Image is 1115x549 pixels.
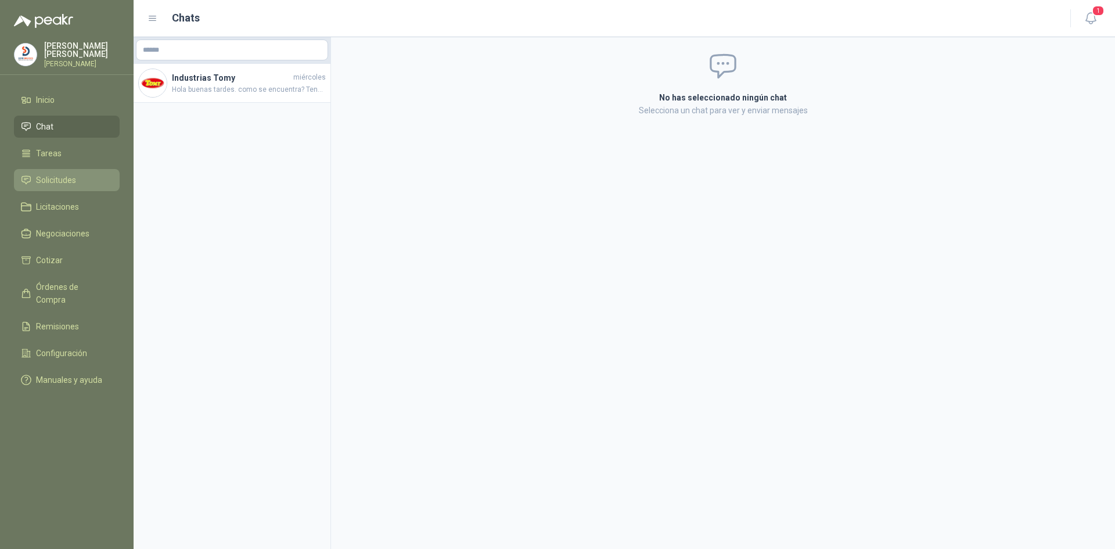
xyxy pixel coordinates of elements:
[14,142,120,164] a: Tareas
[14,89,120,111] a: Inicio
[14,315,120,338] a: Remisiones
[1080,8,1101,29] button: 1
[293,72,326,83] span: miércoles
[172,71,291,84] h4: Industrias Tomy
[36,120,53,133] span: Chat
[36,94,55,106] span: Inicio
[172,10,200,26] h1: Chats
[36,174,76,186] span: Solicitudes
[36,147,62,160] span: Tareas
[36,374,102,386] span: Manuales y ayuda
[15,44,37,66] img: Company Logo
[172,84,326,95] span: Hola buenas tardes. como se encuentra? Tenemos una consulta, es la siguiente solicitud GSOL005294...
[36,281,109,306] span: Órdenes de Compra
[36,227,89,240] span: Negociaciones
[14,223,120,245] a: Negociaciones
[36,320,79,333] span: Remisiones
[520,104,926,117] p: Selecciona un chat para ver y enviar mensajes
[520,91,926,104] h2: No has seleccionado ningún chat
[36,347,87,360] span: Configuración
[139,69,167,97] img: Company Logo
[14,196,120,218] a: Licitaciones
[44,42,120,58] p: [PERSON_NAME] [PERSON_NAME]
[1092,5,1105,16] span: 1
[14,116,120,138] a: Chat
[36,254,63,267] span: Cotizar
[14,14,73,28] img: Logo peakr
[14,369,120,391] a: Manuales y ayuda
[14,342,120,364] a: Configuración
[36,200,79,213] span: Licitaciones
[44,60,120,67] p: [PERSON_NAME]
[14,276,120,311] a: Órdenes de Compra
[134,64,330,103] a: Company LogoIndustrias TomymiércolesHola buenas tardes. como se encuentra? Tenemos una consulta, ...
[14,169,120,191] a: Solicitudes
[14,249,120,271] a: Cotizar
